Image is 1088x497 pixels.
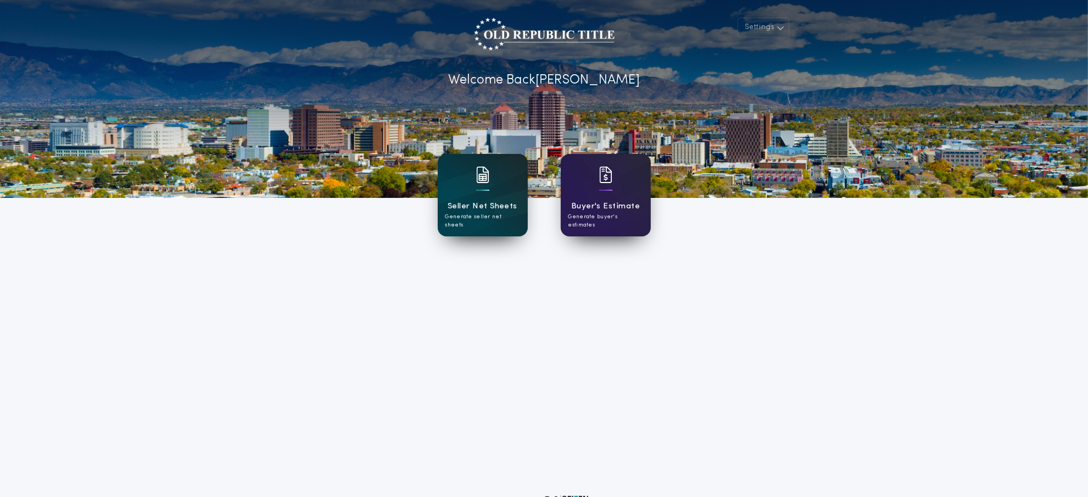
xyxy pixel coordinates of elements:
[568,213,643,229] p: Generate buyer's estimates
[738,18,789,37] button: Settings
[474,18,615,51] img: account-logo
[599,167,612,183] img: card icon
[448,70,640,90] p: Welcome Back [PERSON_NAME]
[561,154,651,236] a: card iconBuyer's EstimateGenerate buyer's estimates
[448,200,517,213] h1: Seller Net Sheets
[476,167,489,183] img: card icon
[571,200,640,213] h1: Buyer's Estimate
[438,154,528,236] a: card iconSeller Net SheetsGenerate seller net sheets
[445,213,520,229] p: Generate seller net sheets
